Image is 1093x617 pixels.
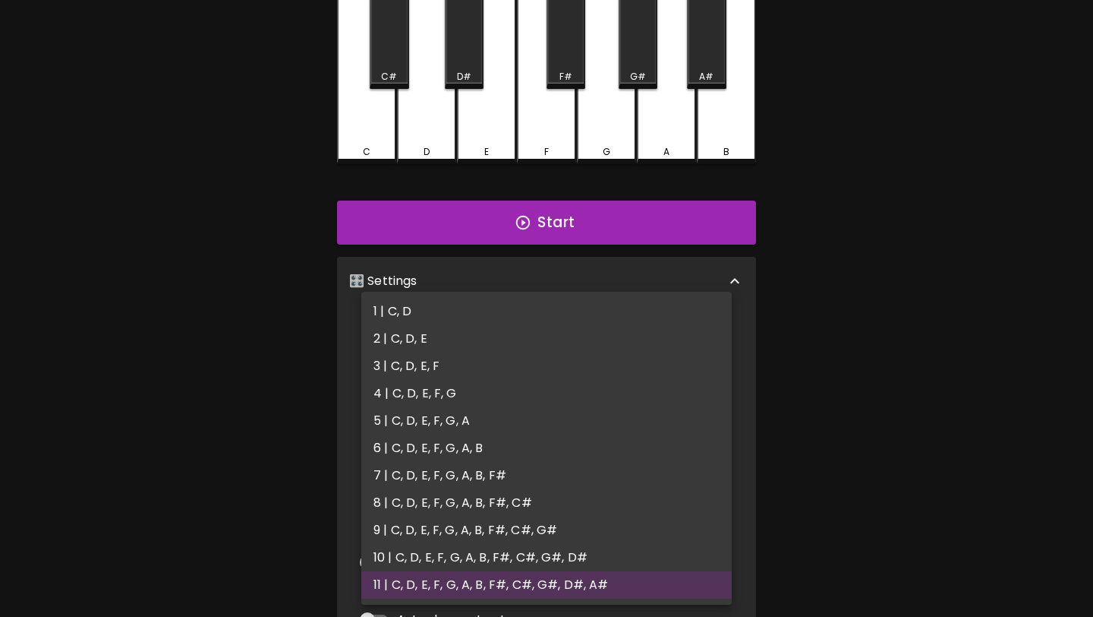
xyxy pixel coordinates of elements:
[361,462,732,489] li: 7 | C, D, E, F, G, A, B, F#
[361,407,732,435] li: 5 | C, D, E, F, G, A
[361,544,732,571] li: 10 | C, D, E, F, G, A, B, F#, C#, G#, D#
[361,325,732,353] li: 2 | C, D, E
[361,298,732,325] li: 1 | C, D
[361,489,732,517] li: 8 | C, D, E, F, G, A, B, F#, C#
[361,380,732,407] li: 4 | C, D, E, F, G
[361,571,732,599] li: 11 | C, D, E, F, G, A, B, F#, C#, G#, D#, A#
[361,517,732,544] li: 9 | C, D, E, F, G, A, B, F#, C#, G#
[361,353,732,380] li: 3 | C, D, E, F
[361,435,732,462] li: 6 | C, D, E, F, G, A, B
